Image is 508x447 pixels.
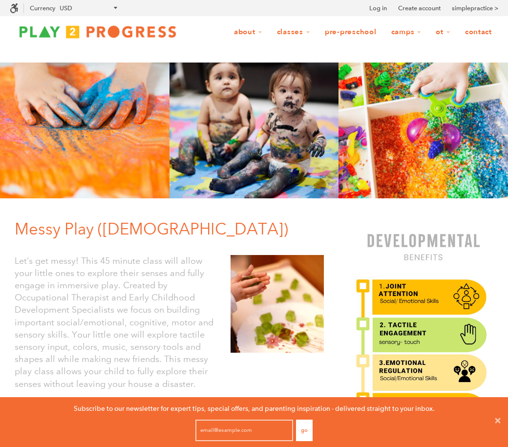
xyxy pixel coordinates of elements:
[271,23,317,42] a: Classes
[459,23,498,42] a: Contact
[228,23,269,42] a: About
[195,420,293,441] input: email@example.com
[15,218,331,240] h1: Messy Play ([DEMOGRAPHIC_DATA])
[385,23,428,42] a: Camps
[369,3,387,13] a: Log in
[398,3,441,13] a: Create account
[74,403,435,414] p: Subscribe to our newsletter for expert tips, special offers, and parenting inspiration - delivere...
[10,22,186,42] img: Play2Progress logo
[429,23,457,42] a: OT
[15,255,216,390] p: Let’s get messy! This 45 minute class will allow your little ones to explore their senses and ful...
[318,23,383,42] a: Pre-Preschool
[452,3,498,13] a: simplepractice >
[296,420,313,441] button: Go
[30,4,55,12] label: Currency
